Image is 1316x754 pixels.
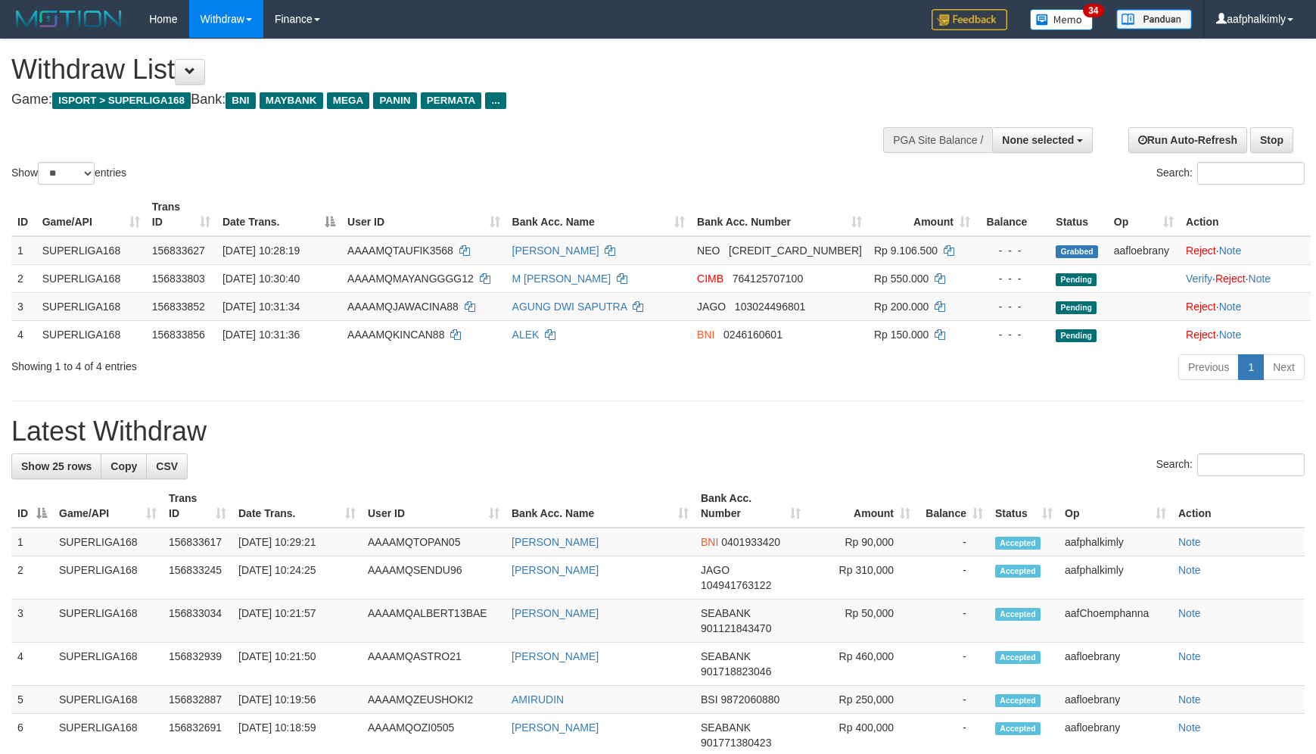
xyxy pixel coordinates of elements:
[982,243,1044,258] div: - - -
[1197,162,1305,185] input: Search:
[995,694,1041,707] span: Accepted
[1156,162,1305,185] label: Search:
[1178,607,1201,619] a: Note
[347,329,444,341] span: AAAAMQKINCAN88
[152,301,205,313] span: 156833852
[232,556,362,600] td: [DATE] 10:24:25
[152,329,205,341] span: 156833856
[1056,329,1097,342] span: Pending
[1263,354,1305,380] a: Next
[222,245,300,257] span: [DATE] 10:28:19
[38,162,95,185] select: Showentries
[723,329,782,341] span: Copy 0246160601 to clipboard
[874,273,929,285] span: Rp 550.000
[1128,127,1247,153] a: Run Auto-Refresh
[720,693,779,706] span: Copy 9872060880 to clipboard
[11,8,126,30] img: MOTION_logo.png
[222,329,300,341] span: [DATE] 10:31:36
[1180,292,1311,320] td: ·
[807,600,916,643] td: Rp 50,000
[916,528,989,556] td: -
[222,301,300,313] span: [DATE] 10:31:34
[1186,329,1216,341] a: Reject
[982,327,1044,342] div: - - -
[232,484,362,528] th: Date Trans.: activate to sort column ascending
[1197,453,1305,476] input: Search:
[697,273,723,285] span: CIMB
[53,528,163,556] td: SUPERLIGA168
[691,193,868,236] th: Bank Acc. Number: activate to sort column ascending
[1059,686,1172,714] td: aafloebrany
[916,686,989,714] td: -
[1030,9,1094,30] img: Button%20Memo.svg
[512,301,627,313] a: AGUNG DWI SAPUTRA
[11,556,53,600] td: 2
[146,193,216,236] th: Trans ID: activate to sort column ascending
[1186,301,1216,313] a: Reject
[989,484,1059,528] th: Status: activate to sort column ascending
[932,9,1007,30] img: Feedback.jpg
[11,55,862,85] h1: Withdraw List
[163,484,232,528] th: Trans ID: activate to sort column ascending
[995,651,1041,664] span: Accepted
[701,721,751,734] span: SEABANK
[982,271,1044,286] div: - - -
[1172,484,1305,528] th: Action
[485,92,506,109] span: ...
[1178,650,1201,662] a: Note
[327,92,370,109] span: MEGA
[373,92,416,109] span: PANIN
[512,564,599,576] a: [PERSON_NAME]
[874,329,929,341] span: Rp 150.000
[11,193,36,236] th: ID
[421,92,482,109] span: PERMATA
[11,236,36,265] td: 1
[1108,193,1180,236] th: Op: activate to sort column ascending
[101,453,147,479] a: Copy
[701,607,751,619] span: SEABANK
[11,484,53,528] th: ID: activate to sort column descending
[1215,273,1246,285] a: Reject
[729,245,862,257] span: Copy 5859457206369533 to clipboard
[1178,536,1201,548] a: Note
[1249,273,1271,285] a: Note
[992,127,1093,153] button: None selected
[362,686,506,714] td: AAAAMQZEUSHOKI2
[1180,320,1311,348] td: ·
[1219,329,1242,341] a: Note
[11,92,862,107] h4: Game: Bank:
[36,292,146,320] td: SUPERLIGA168
[701,650,751,662] span: SEABANK
[362,528,506,556] td: AAAAMQTOPAN05
[11,292,36,320] td: 3
[512,273,611,285] a: M [PERSON_NAME]
[110,460,137,472] span: Copy
[53,600,163,643] td: SUPERLIGA168
[1186,273,1212,285] a: Verify
[976,193,1050,236] th: Balance
[222,273,300,285] span: [DATE] 10:30:40
[1180,193,1311,236] th: Action
[883,127,992,153] div: PGA Site Balance /
[1059,484,1172,528] th: Op: activate to sort column ascending
[807,556,916,600] td: Rp 310,000
[21,460,92,472] span: Show 25 rows
[1178,564,1201,576] a: Note
[701,622,771,634] span: Copy 901121843470 to clipboard
[11,528,53,556] td: 1
[995,537,1041,550] span: Accepted
[1056,301,1097,314] span: Pending
[11,162,126,185] label: Show entries
[341,193,506,236] th: User ID: activate to sort column ascending
[146,453,188,479] a: CSV
[11,453,101,479] a: Show 25 rows
[874,301,929,313] span: Rp 200.000
[1056,245,1098,258] span: Grabbed
[1056,273,1097,286] span: Pending
[916,600,989,643] td: -
[701,665,771,678] span: Copy 901718823046 to clipboard
[226,92,255,109] span: BNI
[216,193,341,236] th: Date Trans.: activate to sort column descending
[1059,643,1172,686] td: aafloebrany
[163,643,232,686] td: 156832939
